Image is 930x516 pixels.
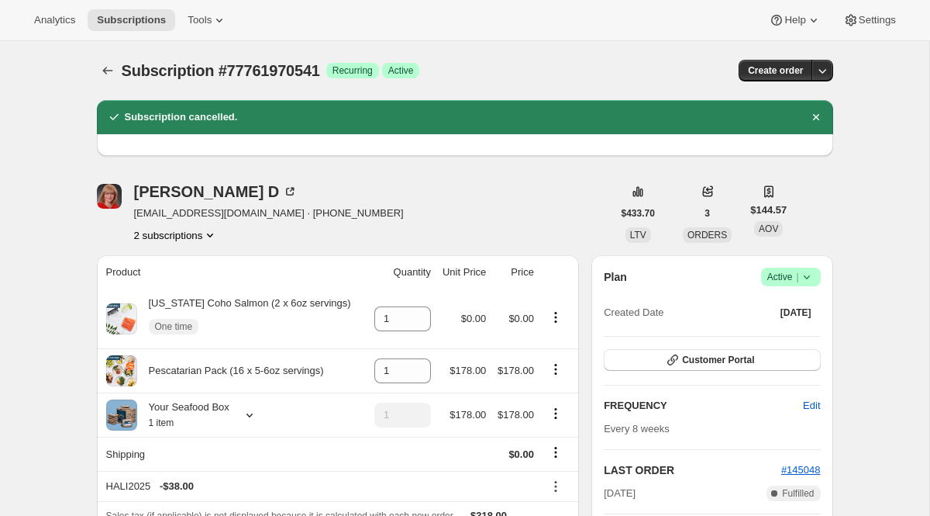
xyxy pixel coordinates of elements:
span: Active [767,269,815,285]
span: Fulfilled [782,487,814,500]
th: Price [491,255,539,289]
img: product img [106,355,137,386]
span: $144.57 [750,203,787,218]
div: Your Seafood Box [137,400,229,431]
span: Active [388,64,414,77]
button: Product actions [134,227,219,243]
span: $178.00 [498,365,534,376]
span: - $38.00 [160,479,194,494]
img: product img [106,400,137,431]
th: Shipping [97,437,367,471]
button: 3 [695,203,719,224]
button: Subscriptions [88,9,175,31]
span: [DATE] [604,486,635,501]
span: LTV [630,230,646,241]
img: product img [106,303,137,334]
span: $0.00 [508,313,534,324]
h2: Plan [604,269,627,285]
span: $433.70 [622,207,655,220]
span: Help [784,14,805,26]
h2: FREQUENCY [604,398,803,414]
th: Quantity [367,255,436,289]
div: [PERSON_NAME] D [134,184,298,199]
span: Subscriptions [97,14,166,26]
th: Unit Price [436,255,491,289]
span: Settings [859,14,896,26]
div: HALI2025 [106,479,534,494]
button: Product actions [543,361,568,378]
span: | [796,271,798,283]
span: [EMAIL_ADDRESS][DOMAIN_NAME] · [PHONE_NUMBER] [134,206,404,221]
button: Shipping actions [543,444,568,461]
span: One time [155,320,193,333]
span: 3 [704,207,710,220]
span: $178.00 [449,365,486,376]
span: Create order [748,64,803,77]
span: Miranda D [97,184,122,209]
h2: Subscription cancelled. [125,109,238,125]
button: Help [759,9,830,31]
span: Tools [188,14,212,26]
th: Product [97,255,367,289]
span: Analytics [34,14,75,26]
span: $178.00 [449,409,486,421]
span: Every 8 weeks [604,423,670,435]
span: $178.00 [498,409,534,421]
span: Recurring [332,64,373,77]
button: Analytics [25,9,84,31]
span: Customer Portal [682,354,754,366]
span: Created Date [604,305,663,320]
button: $433.70 [612,203,664,224]
h2: LAST ORDER [604,462,781,478]
button: [DATE] [771,302,821,324]
div: Pescatarian Pack (16 x 5-6oz servings) [137,363,324,379]
span: Subscription #77761970541 [122,62,320,79]
button: Settings [834,9,905,31]
span: ORDERS [687,230,727,241]
button: Dismiss notification [805,106,827,128]
span: $0.00 [461,313,487,324]
button: #145048 [781,462,821,478]
div: [US_STATE] Coho Salmon (2 x 6oz servings) [137,296,351,342]
button: Product actions [543,309,568,326]
button: Customer Portal [604,349,820,371]
span: $0.00 [508,448,534,460]
button: Tools [178,9,236,31]
span: Edit [803,398,820,414]
button: Product actions [543,405,568,422]
small: 1 item [149,417,174,428]
button: Edit [794,393,829,418]
button: Subscriptions [97,60,119,81]
a: #145048 [781,464,821,476]
span: AOV [759,223,778,234]
span: [DATE] [780,306,811,319]
button: Create order [739,60,812,81]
